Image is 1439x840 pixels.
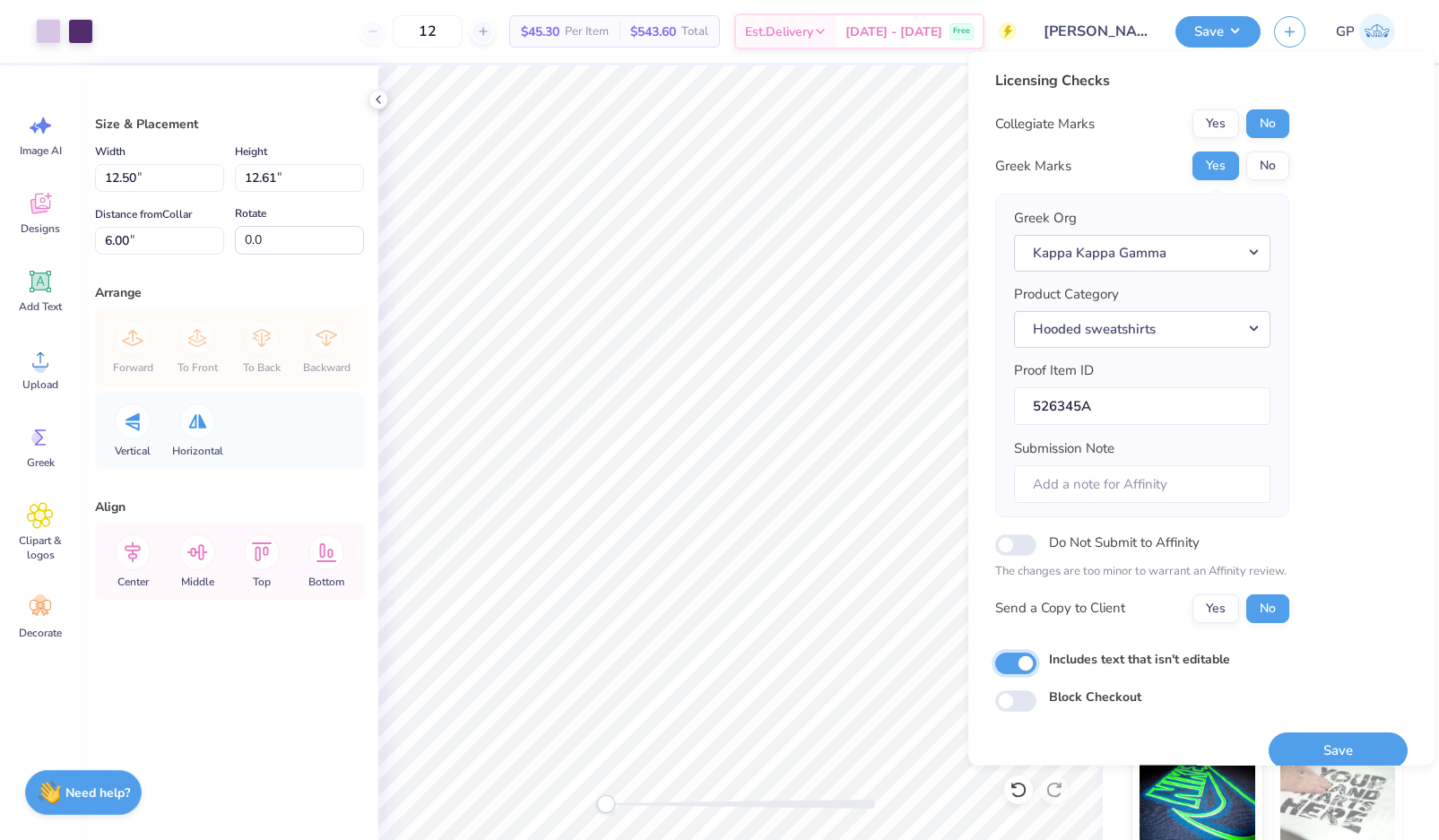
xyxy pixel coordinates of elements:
button: Kappa Kappa Gamma [1014,234,1270,271]
span: Per Item [565,22,609,41]
button: No [1246,109,1289,138]
label: Rotate [235,203,266,224]
button: No [1246,152,1289,180]
button: Save [1175,16,1261,48]
button: Yes [1192,152,1239,180]
label: Greek Org [1014,208,1077,229]
input: Untitled Design [1030,13,1162,49]
span: Est. Delivery [745,22,813,41]
div: Licensing Checks [995,70,1289,91]
span: Vertical [115,444,151,458]
button: Hooded sweatshirts [1014,310,1270,347]
div: Collegiate Marks [995,113,1095,134]
span: Center [117,575,149,589]
button: Save [1269,732,1408,768]
strong: Need help? [65,784,130,801]
span: Free [953,25,970,38]
span: Add Text [19,299,62,314]
a: GP [1328,13,1403,49]
span: Total [681,22,708,41]
input: – – [393,15,463,48]
label: Height [235,141,267,162]
div: Size & Placement [95,115,364,134]
div: Send a Copy to Client [995,598,1125,619]
label: Do Not Submit to Affinity [1049,531,1200,554]
div: Greek Marks [995,155,1071,176]
div: Accessibility label [597,795,615,813]
span: GP [1336,22,1355,42]
span: $543.60 [630,22,676,41]
label: Proof Item ID [1014,360,1094,381]
label: Width [95,141,126,162]
label: Product Category [1014,284,1119,305]
label: Submission Note [1014,438,1114,459]
span: Middle [181,575,214,589]
img: Gene Padilla [1359,13,1395,49]
span: $45.30 [521,22,559,41]
span: Decorate [19,626,62,640]
span: Bottom [308,575,344,589]
span: Greek [27,455,55,470]
button: No [1246,593,1289,622]
button: Yes [1192,109,1239,138]
div: Arrange [95,283,364,302]
span: Clipart & logos [11,533,70,562]
p: The changes are too minor to warrant an Affinity review. [995,563,1289,581]
button: Yes [1192,593,1239,622]
span: Upload [22,377,58,392]
input: Add a note for Affinity [1014,464,1270,503]
span: Top [253,575,271,589]
label: Distance from Collar [95,204,192,225]
label: Block Checkout [1049,687,1141,706]
label: Includes text that isn't editable [1049,649,1230,668]
span: [DATE] - [DATE] [845,22,942,41]
span: Horizontal [172,444,223,458]
div: Align [95,498,364,516]
span: Designs [21,221,60,236]
span: Image AI [20,143,62,158]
